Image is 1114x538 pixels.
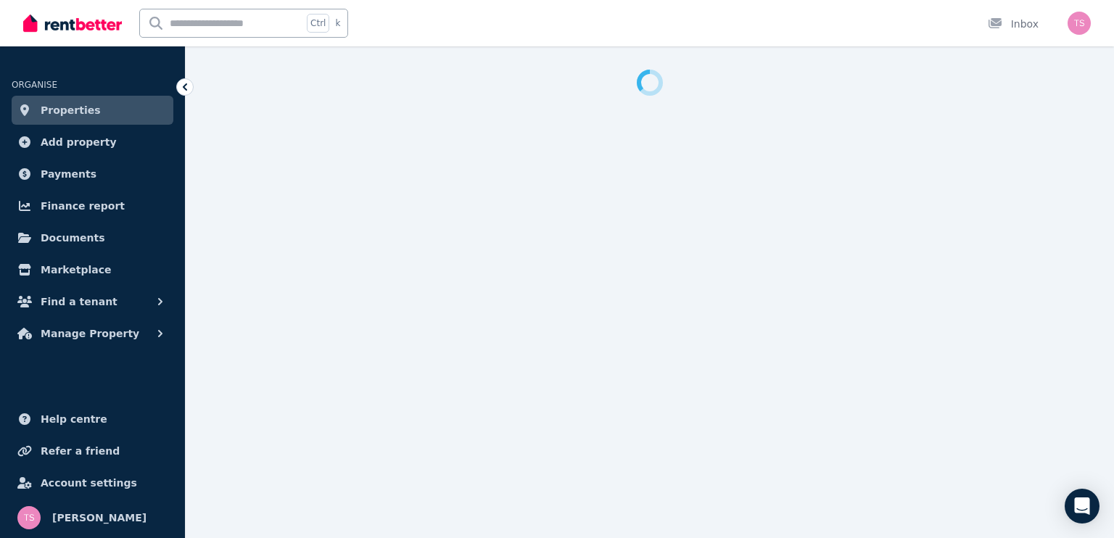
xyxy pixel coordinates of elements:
[41,197,125,215] span: Finance report
[12,468,173,497] a: Account settings
[12,96,173,125] a: Properties
[988,17,1039,31] div: Inbox
[41,410,107,428] span: Help centre
[12,160,173,189] a: Payments
[41,474,137,492] span: Account settings
[41,102,101,119] span: Properties
[41,325,139,342] span: Manage Property
[41,229,105,247] span: Documents
[41,261,111,278] span: Marketplace
[12,319,173,348] button: Manage Property
[41,442,120,460] span: Refer a friend
[335,17,340,29] span: k
[12,436,173,465] a: Refer a friend
[12,405,173,434] a: Help centre
[17,506,41,529] img: Toni Stevens
[12,255,173,284] a: Marketplace
[41,165,96,183] span: Payments
[1068,12,1091,35] img: Toni Stevens
[12,80,57,90] span: ORGANISE
[41,293,117,310] span: Find a tenant
[12,223,173,252] a: Documents
[12,128,173,157] a: Add property
[12,287,173,316] button: Find a tenant
[12,191,173,220] a: Finance report
[1065,489,1099,523] div: Open Intercom Messenger
[52,509,147,526] span: [PERSON_NAME]
[23,12,122,34] img: RentBetter
[41,133,117,151] span: Add property
[307,14,329,33] span: Ctrl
